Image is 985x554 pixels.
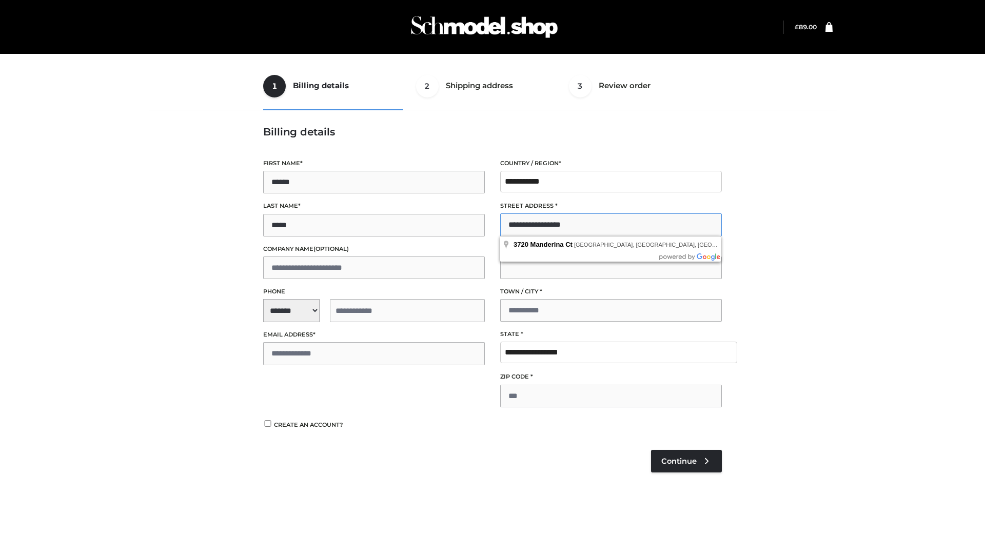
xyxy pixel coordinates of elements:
label: Company name [263,244,485,254]
label: State [500,329,722,339]
label: Street address [500,201,722,211]
label: Phone [263,287,485,296]
h3: Billing details [263,126,722,138]
label: Country / Region [500,159,722,168]
a: Continue [651,450,722,472]
span: 3720 [514,241,528,248]
span: Create an account? [274,421,343,428]
input: Create an account? [263,420,272,427]
a: £89.00 [795,23,817,31]
bdi: 89.00 [795,23,817,31]
span: Manderina Ct [530,241,573,248]
label: Email address [263,330,485,340]
label: Last name [263,201,485,211]
span: [GEOGRAPHIC_DATA], [GEOGRAPHIC_DATA], [GEOGRAPHIC_DATA] [574,242,757,248]
span: £ [795,23,799,31]
label: Town / City [500,287,722,296]
span: (optional) [313,245,349,252]
label: First name [263,159,485,168]
label: ZIP Code [500,372,722,382]
span: Continue [661,457,697,466]
img: Schmodel Admin 964 [407,7,561,47]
